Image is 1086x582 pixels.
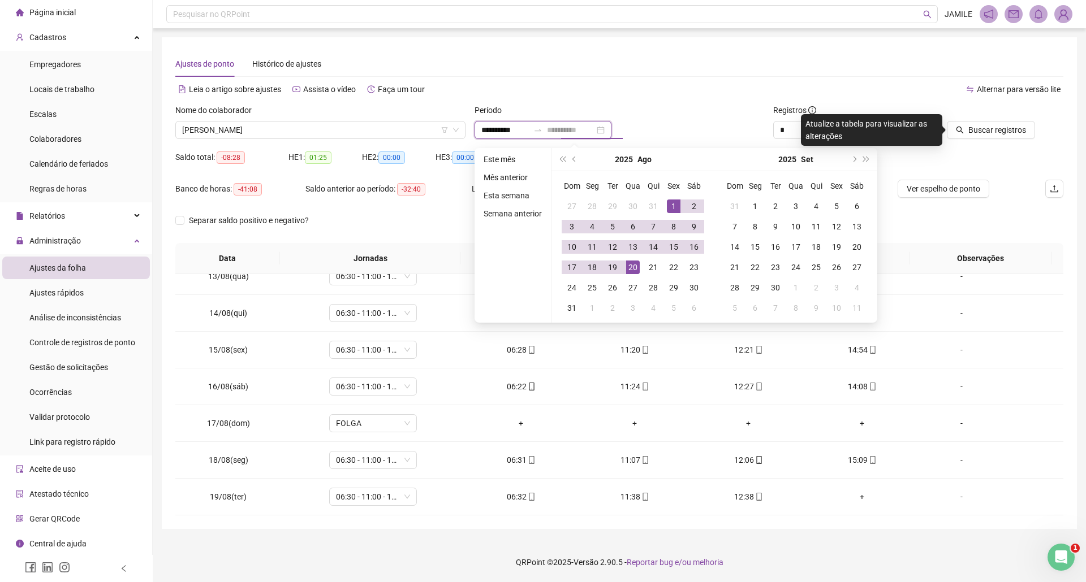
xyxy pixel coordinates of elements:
[847,148,860,171] button: next-year
[945,8,972,20] span: JAMILE
[830,260,843,274] div: 26
[460,243,572,274] th: Entrada 1
[565,281,579,294] div: 24
[928,307,995,319] div: -
[748,281,762,294] div: 29
[765,176,786,196] th: Ter
[850,220,864,233] div: 13
[175,104,259,116] label: Nome do colaborador
[336,305,410,322] span: 06:30 - 11:00 - 12:00 - 14:50
[786,216,806,237] td: 2025-09-10
[637,148,652,171] button: month panel
[748,260,762,274] div: 22
[728,240,742,254] div: 14
[684,216,704,237] td: 2025-08-09
[847,257,867,277] td: 2025-09-27
[769,281,782,294] div: 30
[801,114,942,146] div: Atualize a tabela para visualizar as alterações
[602,277,623,298] td: 2025-08-26
[288,151,362,164] div: HE 1:
[725,257,745,277] td: 2025-09-21
[29,263,86,272] span: Ajustes da folha
[16,465,24,473] span: audit
[754,346,763,354] span: mobile
[847,237,867,257] td: 2025-09-20
[778,148,796,171] button: year panel
[475,104,509,116] label: Período
[29,8,76,17] span: Página inicial
[860,148,873,171] button: super-next-year
[667,240,680,254] div: 15
[479,207,546,220] li: Semana anterior
[765,277,786,298] td: 2025-09-30
[441,127,448,133] span: filter
[378,151,405,164] span: 00:00
[565,301,579,315] div: 31
[453,127,459,133] span: down
[786,298,806,318] td: 2025-10-08
[626,220,640,233] div: 6
[623,196,643,216] td: 2025-07-30
[667,199,680,213] div: 1
[280,243,460,274] th: Jornadas
[562,277,582,298] td: 2025-08-24
[748,199,762,213] div: 1
[1071,544,1080,553] span: 1
[452,151,479,164] span: 00:00
[789,199,803,213] div: 3
[582,237,602,257] td: 2025-08-11
[336,451,410,468] span: 06:30 - 11:00 - 12:00 - 14:50
[684,257,704,277] td: 2025-08-23
[29,134,81,144] span: Colaboradores
[606,281,619,294] div: 26
[527,346,536,354] span: mobile
[786,277,806,298] td: 2025-10-01
[29,363,108,372] span: Gestão de solicitações
[745,196,765,216] td: 2025-09-01
[956,126,964,134] span: search
[769,260,782,274] div: 23
[806,257,826,277] td: 2025-09-25
[684,277,704,298] td: 2025-08-30
[847,298,867,318] td: 2025-10-11
[562,216,582,237] td: 2025-08-03
[615,148,633,171] button: year panel
[725,196,745,216] td: 2025-08-31
[626,281,640,294] div: 27
[806,237,826,257] td: 2025-09-18
[1055,6,1072,23] img: 90348
[830,220,843,233] div: 12
[29,412,90,422] span: Validar protocolo
[786,176,806,196] th: Qua
[663,176,684,196] th: Sex
[830,281,843,294] div: 3
[847,277,867,298] td: 2025-10-04
[977,85,1061,94] span: Alternar para versão lite
[175,59,234,68] span: Ajustes de ponto
[773,104,816,116] span: Registros
[765,298,786,318] td: 2025-10-07
[397,183,425,196] span: -32:40
[806,216,826,237] td: 2025-09-11
[209,309,247,318] span: 14/08(qui)
[647,199,660,213] div: 31
[826,196,847,216] td: 2025-09-05
[606,199,619,213] div: 29
[643,176,663,196] th: Qui
[479,171,546,184] li: Mês anterior
[769,220,782,233] div: 9
[745,298,765,318] td: 2025-10-06
[687,220,701,233] div: 9
[29,236,81,245] span: Administração
[898,180,989,198] button: Ver espelho de ponto
[765,237,786,257] td: 2025-09-16
[647,260,660,274] div: 21
[919,252,1043,264] span: Observações
[684,298,704,318] td: 2025-09-06
[565,240,579,254] div: 10
[582,298,602,318] td: 2025-09-01
[305,183,472,196] div: Saldo anterior ao período:
[830,199,843,213] div: 5
[826,237,847,257] td: 2025-09-19
[217,151,245,164] span: -08:28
